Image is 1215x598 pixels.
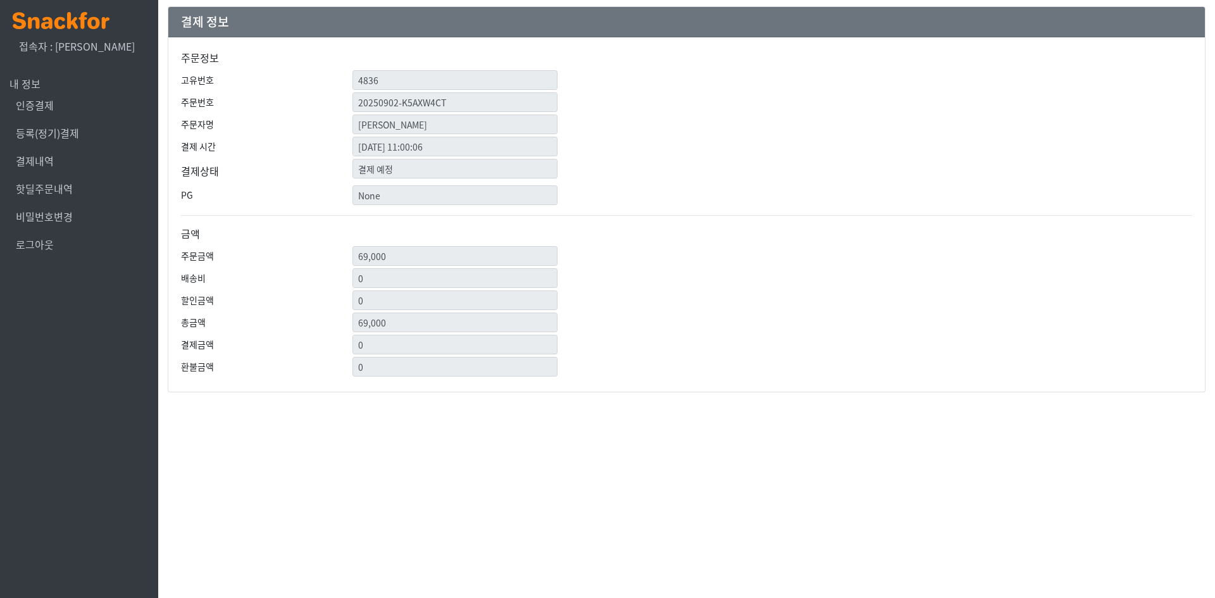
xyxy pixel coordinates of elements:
[16,209,73,224] a: 비밀번호변경
[16,153,54,168] a: 결제내역
[171,335,343,354] label: 결제금액
[181,50,219,65] label: 주문정보
[171,290,343,310] label: 할인금액
[171,313,343,332] label: 총금액
[181,226,200,241] label: 금액
[181,15,229,29] h5: 결제 정보
[9,76,40,91] span: 내 정보
[16,237,54,252] a: 로그아웃
[171,246,343,266] label: 주문금액
[19,39,135,54] span: 접속자 : [PERSON_NAME]
[16,181,73,196] a: 핫딜주문내역
[16,97,54,113] a: 인증결제
[171,185,343,205] label: PG
[171,159,343,183] label: 결제상태
[171,115,343,134] label: 주문자명
[171,70,343,90] label: 고유번호
[171,92,343,112] label: 주문번호
[171,137,343,156] label: 결제 시간
[171,357,343,377] label: 환불금액
[171,268,343,288] label: 배송비
[13,12,109,29] img: logo.png
[16,125,79,140] a: 등록(정기)결제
